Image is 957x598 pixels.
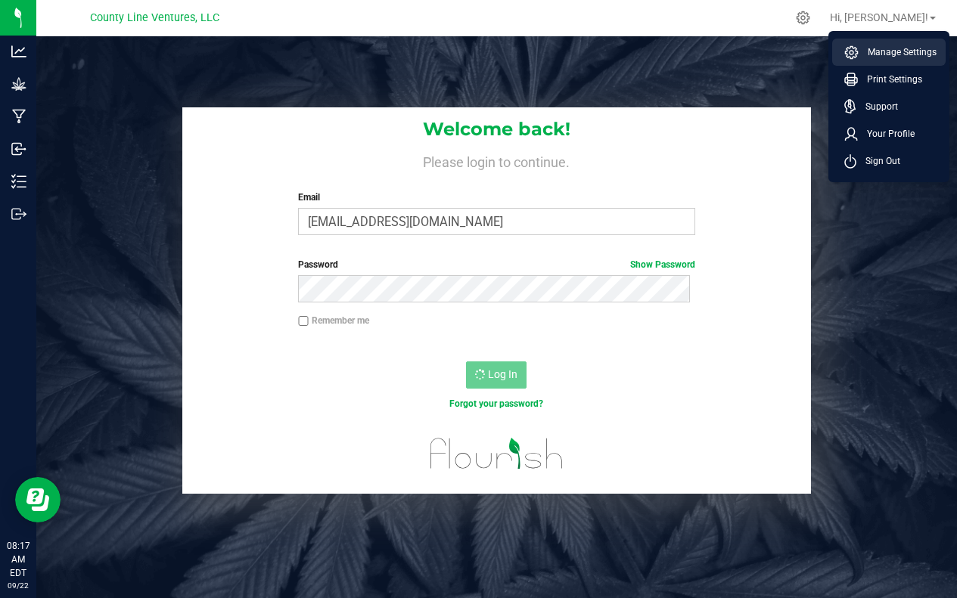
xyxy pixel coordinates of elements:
[298,316,309,327] input: Remember me
[11,109,26,124] inline-svg: Manufacturing
[856,99,898,114] span: Support
[11,174,26,189] inline-svg: Inventory
[858,72,922,87] span: Print Settings
[832,147,946,175] li: Sign Out
[11,141,26,156] inline-svg: Inbound
[418,426,576,481] img: flourish_logo.svg
[488,368,517,380] span: Log In
[858,126,915,141] span: Your Profile
[449,398,543,409] a: Forgot your password?
[794,11,813,25] div: Manage settings
[7,539,30,580] p: 08:17 AM EDT
[182,119,811,139] h1: Welcome back!
[90,11,219,24] span: County Line Ventures, LLC
[298,191,694,204] label: Email
[859,45,937,60] span: Manage Settings
[298,314,369,327] label: Remember me
[7,580,30,591] p: 09/22
[182,151,811,169] h4: Please login to continue.
[15,477,61,522] iframe: Resource center
[11,44,26,59] inline-svg: Analytics
[856,153,900,169] span: Sign Out
[11,76,26,91] inline-svg: Grow
[11,206,26,222] inline-svg: Outbound
[830,11,928,23] span: Hi, [PERSON_NAME]!
[466,361,527,389] button: Log In
[298,259,338,270] span: Password
[630,259,695,270] a: Show Password
[844,99,940,114] a: Support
